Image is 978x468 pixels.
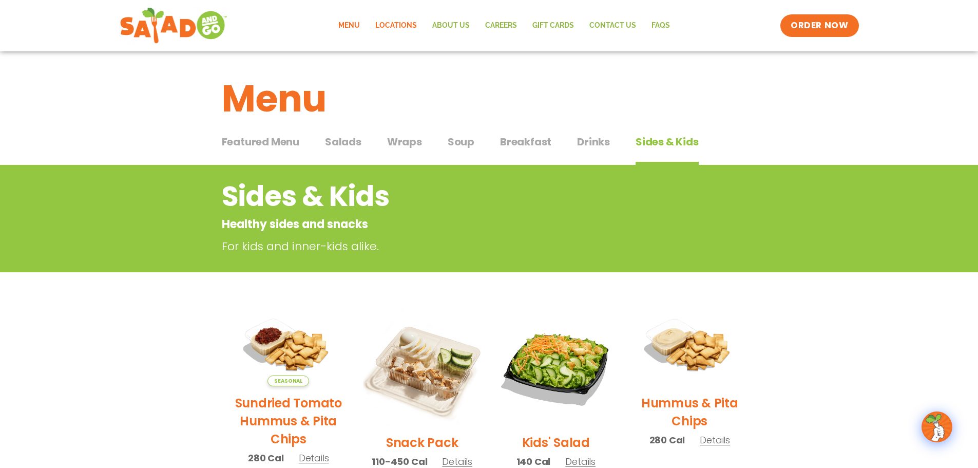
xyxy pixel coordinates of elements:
span: 280 Cal [649,433,685,447]
a: About Us [425,14,477,38]
img: Product photo for Sundried Tomato Hummus & Pita Chips [229,307,348,386]
span: Details [700,434,730,446]
img: Product photo for Kids’ Salad [497,307,616,426]
span: Breakfast [500,134,551,149]
span: 280 Cal [248,451,284,465]
span: Details [442,455,472,468]
span: Details [299,452,329,464]
span: Seasonal [267,376,309,386]
p: For kids and inner-kids alike. [222,238,679,255]
span: Drinks [577,134,610,149]
img: Product photo for Hummus & Pita Chips [630,307,749,386]
a: FAQs [644,14,678,38]
nav: Menu [331,14,678,38]
span: Salads [325,134,361,149]
span: Featured Menu [222,134,299,149]
a: GIFT CARDS [525,14,582,38]
h2: Snack Pack [386,434,458,452]
span: Details [565,455,596,468]
h2: Sundried Tomato Hummus & Pita Chips [229,394,348,448]
a: ORDER NOW [780,14,858,37]
span: Sides & Kids [636,134,699,149]
img: new-SAG-logo-768×292 [120,5,228,46]
h2: Sides & Kids [222,176,674,217]
img: wpChatIcon [923,413,951,441]
img: Product photo for Snack Pack [363,307,482,426]
a: Menu [331,14,368,38]
h1: Menu [222,71,757,126]
span: ORDER NOW [791,20,848,32]
p: Healthy sides and snacks [222,216,674,233]
h2: Kids' Salad [522,434,590,452]
div: Tabbed content [222,130,757,165]
span: Wraps [387,134,422,149]
h2: Hummus & Pita Chips [630,394,749,430]
a: Contact Us [582,14,644,38]
a: Careers [477,14,525,38]
a: Locations [368,14,425,38]
span: Soup [448,134,474,149]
